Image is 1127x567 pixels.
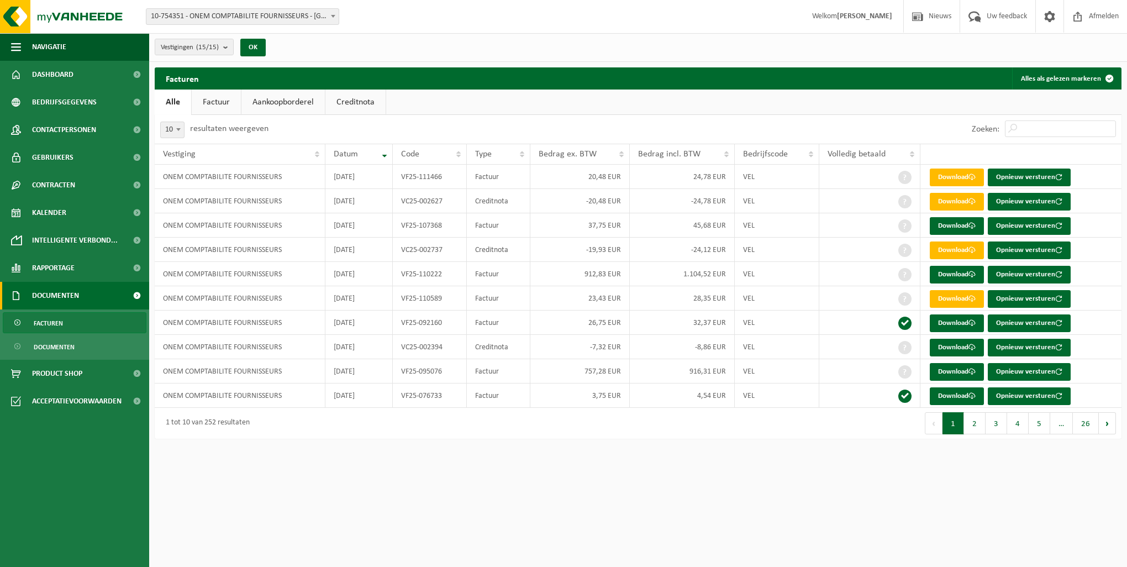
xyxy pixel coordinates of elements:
[930,217,984,235] a: Download
[325,90,386,115] a: Creditnota
[630,262,735,286] td: 1.104,52 EUR
[735,213,819,238] td: VEL
[155,165,325,189] td: ONEM COMPTABILITE FOURNISSEURS
[325,165,392,189] td: [DATE]
[325,359,392,384] td: [DATE]
[393,262,467,286] td: VF25-110222
[192,90,241,115] a: Factuur
[393,238,467,262] td: VC25-002737
[32,387,122,415] span: Acceptatievoorwaarden
[467,335,530,359] td: Creditnota
[530,359,630,384] td: 757,28 EUR
[32,227,118,254] span: Intelligente verbond...
[325,286,392,311] td: [DATE]
[155,67,210,89] h2: Facturen
[34,313,63,334] span: Facturen
[735,262,819,286] td: VEL
[930,193,984,211] a: Download
[32,116,96,144] span: Contactpersonen
[942,412,964,434] button: 1
[930,169,984,186] a: Download
[3,312,146,333] a: Facturen
[925,412,942,434] button: Previous
[325,384,392,408] td: [DATE]
[930,242,984,259] a: Download
[155,311,325,335] td: ONEM COMPTABILITE FOURNISSEURS
[32,61,73,88] span: Dashboard
[735,359,819,384] td: VEL
[325,311,392,335] td: [DATE]
[630,286,735,311] td: 28,35 EUR
[530,384,630,408] td: 3,75 EUR
[32,144,73,171] span: Gebruikers
[401,150,419,159] span: Code
[163,150,196,159] span: Vestiging
[630,384,735,408] td: 4,54 EUR
[393,359,467,384] td: VF25-095076
[32,88,97,116] span: Bedrijfsgegevens
[630,213,735,238] td: 45,68 EUR
[393,189,467,213] td: VC25-002627
[735,165,819,189] td: VEL
[630,335,735,359] td: -8,86 EUR
[393,213,467,238] td: VF25-107368
[160,413,250,433] div: 1 tot 10 van 252 resultaten
[1029,412,1050,434] button: 5
[155,262,325,286] td: ONEM COMPTABILITE FOURNISSEURS
[475,150,492,159] span: Type
[828,150,886,159] span: Volledig betaald
[988,217,1071,235] button: Opnieuw versturen
[393,311,467,335] td: VF25-092160
[240,39,266,56] button: OK
[630,165,735,189] td: 24,78 EUR
[735,384,819,408] td: VEL
[393,286,467,311] td: VF25-110589
[467,238,530,262] td: Creditnota
[325,262,392,286] td: [DATE]
[32,360,82,387] span: Product Shop
[146,9,339,24] span: 10-754351 - ONEM COMPTABILITE FOURNISSEURS - BRUXELLES
[530,238,630,262] td: -19,93 EUR
[986,412,1007,434] button: 3
[964,412,986,434] button: 2
[530,262,630,286] td: 912,83 EUR
[530,165,630,189] td: 20,48 EUR
[34,337,75,358] span: Documenten
[155,335,325,359] td: ONEM COMPTABILITE FOURNISSEURS
[638,150,701,159] span: Bedrag incl. BTW
[930,339,984,356] a: Download
[393,335,467,359] td: VC25-002394
[988,266,1071,283] button: Opnieuw versturen
[988,193,1071,211] button: Opnieuw versturen
[530,311,630,335] td: 26,75 EUR
[155,238,325,262] td: ONEM COMPTABILITE FOURNISSEURS
[161,39,219,56] span: Vestigingen
[988,314,1071,332] button: Opnieuw versturen
[530,213,630,238] td: 37,75 EUR
[1007,412,1029,434] button: 4
[630,189,735,213] td: -24,78 EUR
[530,189,630,213] td: -20,48 EUR
[467,384,530,408] td: Factuur
[32,199,66,227] span: Kalender
[930,387,984,405] a: Download
[3,336,146,357] a: Documenten
[155,286,325,311] td: ONEM COMPTABILITE FOURNISSEURS
[735,335,819,359] td: VEL
[530,286,630,311] td: 23,43 EUR
[735,238,819,262] td: VEL
[467,286,530,311] td: Factuur
[467,189,530,213] td: Creditnota
[155,359,325,384] td: ONEM COMPTABILITE FOURNISSEURS
[972,125,999,134] label: Zoeken:
[630,359,735,384] td: 916,31 EUR
[155,90,191,115] a: Alle
[743,150,788,159] span: Bedrijfscode
[539,150,597,159] span: Bedrag ex. BTW
[1012,67,1120,90] button: Alles als gelezen markeren
[735,189,819,213] td: VEL
[988,290,1071,308] button: Opnieuw versturen
[190,124,268,133] label: resultaten weergeven
[988,242,1071,259] button: Opnieuw versturen
[32,254,75,282] span: Rapportage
